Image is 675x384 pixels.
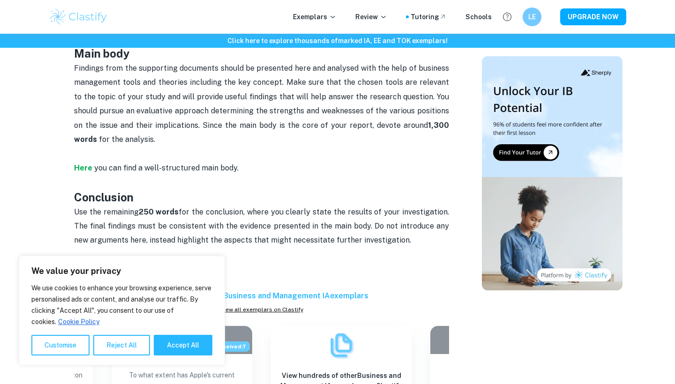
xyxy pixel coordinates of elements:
img: Clastify logo [49,7,108,26]
strong: 1,300 words [74,121,451,144]
a: View all exemplars on Clastify [74,305,449,314]
strong: Main body [74,47,130,60]
h6: LE [527,12,538,22]
button: Reject All [93,335,150,355]
p: Exemplars [293,12,337,22]
img: Exemplars [327,331,355,359]
span: you can find a well-structured main body. [92,163,239,172]
button: Accept All [154,335,212,355]
a: Tutoring [411,12,447,22]
button: LE [523,7,541,26]
img: Thumbnail [482,56,622,290]
a: Schools [465,12,492,22]
span: for the analysis. [97,135,155,144]
strong: Conclusion [74,191,134,204]
span: Findings from the supporting documents should be presented here and analysed with the help of bus... [74,64,451,130]
button: Customise [31,335,90,355]
p: We value your privacy [31,266,212,277]
strong: 250 words [139,207,179,216]
button: Help and Feedback [499,9,515,25]
h6: Click here to explore thousands of marked IA, EE and TOK exemplars ! [2,36,673,46]
span: for the conclusion, where you clearly state the results of your investigation. The final findings... [74,207,451,245]
button: UPGRADE NOW [560,8,626,25]
a: Cookie Policy [58,318,100,326]
span: Use the remaining [74,207,139,216]
h6: Check out our free Business and Management IA exemplars [74,290,449,302]
p: We use cookies to enhance your browsing experience, serve personalised ads or content, and analys... [31,282,212,327]
p: Review [355,12,387,22]
a: Here [74,163,92,172]
div: We value your privacy [19,256,225,365]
